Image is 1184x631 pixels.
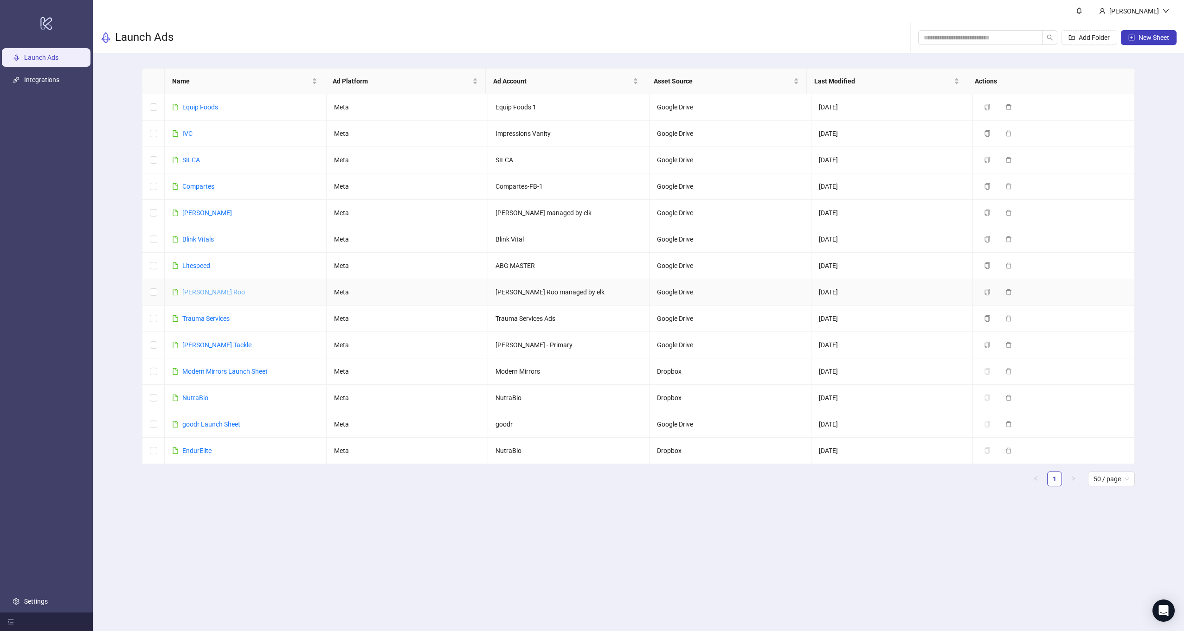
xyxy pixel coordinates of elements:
[811,200,973,226] td: [DATE]
[1005,421,1012,427] span: delete
[984,315,991,322] span: copy
[488,279,650,306] td: [PERSON_NAME] Roo managed by elk
[182,421,240,428] a: goodr Launch Sheet
[1005,183,1012,190] span: delete
[1099,8,1106,14] span: user
[1047,34,1053,41] span: search
[650,306,811,332] td: Google Drive
[172,183,179,190] span: file
[100,32,111,43] span: rocket
[1005,157,1012,163] span: delete
[1068,34,1075,41] span: folder-add
[1005,289,1012,295] span: delete
[980,445,998,456] button: The sheet needs to be migrated before it can be duplicated. Please open the sheet to migrate it.
[1094,472,1129,486] span: 50 / page
[172,447,179,454] span: file
[327,385,488,411] td: Meta
[325,69,486,94] th: Ad Platform
[650,147,811,173] td: Google Drive
[182,262,210,269] a: Litespeed
[172,157,179,163] span: file
[811,121,973,147] td: [DATE]
[1029,472,1043,486] li: Previous Page
[807,69,967,94] th: Last Modified
[182,103,218,111] a: Equip Foods
[1005,104,1012,110] span: delete
[172,130,179,137] span: file
[24,54,58,62] a: Launch Ads
[24,76,59,84] a: Integrations
[115,30,174,45] h3: Launch Ads
[327,226,488,253] td: Meta
[1005,342,1012,348] span: delete
[333,76,470,86] span: Ad Platform
[1005,395,1012,401] span: delete
[811,173,973,200] td: [DATE]
[1139,34,1169,41] span: New Sheet
[650,200,811,226] td: Google Drive
[980,392,998,403] button: The sheet needs to be migrated before it can be duplicated. Please open the sheet to migrate it.
[7,618,14,625] span: menu-fold
[327,94,488,121] td: Meta
[327,332,488,358] td: Meta
[811,226,973,253] td: [DATE]
[172,262,179,269] span: file
[182,130,193,137] a: IVC
[182,236,214,243] a: Blink Vitals
[814,76,952,86] span: Last Modified
[488,94,650,121] td: Equip Foods 1
[984,262,991,269] span: copy
[1005,130,1012,137] span: delete
[172,395,179,401] span: file
[646,69,807,94] th: Asset Source
[1033,476,1039,481] span: left
[182,315,230,322] a: Trauma Services
[650,279,811,306] td: Google Drive
[1070,476,1076,481] span: right
[1066,472,1081,486] button: right
[984,289,991,295] span: copy
[172,421,179,427] span: file
[182,447,212,454] a: EndurElite
[1005,262,1012,269] span: delete
[811,411,973,438] td: [DATE]
[488,306,650,332] td: Trauma Services Ads
[811,385,973,411] td: [DATE]
[984,210,991,216] span: copy
[182,288,245,296] a: [PERSON_NAME] Roo
[1121,30,1177,45] button: New Sheet
[650,173,811,200] td: Google Drive
[327,253,488,279] td: Meta
[650,385,811,411] td: Dropbox
[984,130,991,137] span: copy
[811,306,973,332] td: [DATE]
[172,342,179,348] span: file
[327,358,488,385] td: Meta
[182,368,268,375] a: Modern Mirrors Launch Sheet
[327,147,488,173] td: Meta
[1029,472,1043,486] button: left
[488,253,650,279] td: ABG MASTER
[327,438,488,464] td: Meta
[1005,236,1012,242] span: delete
[165,69,325,94] th: Name
[488,226,650,253] td: Blink Vital
[1048,472,1062,486] a: 1
[650,226,811,253] td: Google Drive
[327,200,488,226] td: Meta
[488,332,650,358] td: [PERSON_NAME] - Primary
[182,394,208,402] a: NutraBio
[650,94,811,121] td: Google Drive
[1047,472,1062,486] li: 1
[327,411,488,438] td: Meta
[1066,472,1081,486] li: Next Page
[1088,472,1135,486] div: Page Size
[650,438,811,464] td: Dropbox
[811,438,973,464] td: [DATE]
[1079,34,1110,41] span: Add Folder
[172,76,310,86] span: Name
[984,157,991,163] span: copy
[172,210,179,216] span: file
[1152,599,1175,622] div: Open Intercom Messenger
[1106,6,1163,16] div: [PERSON_NAME]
